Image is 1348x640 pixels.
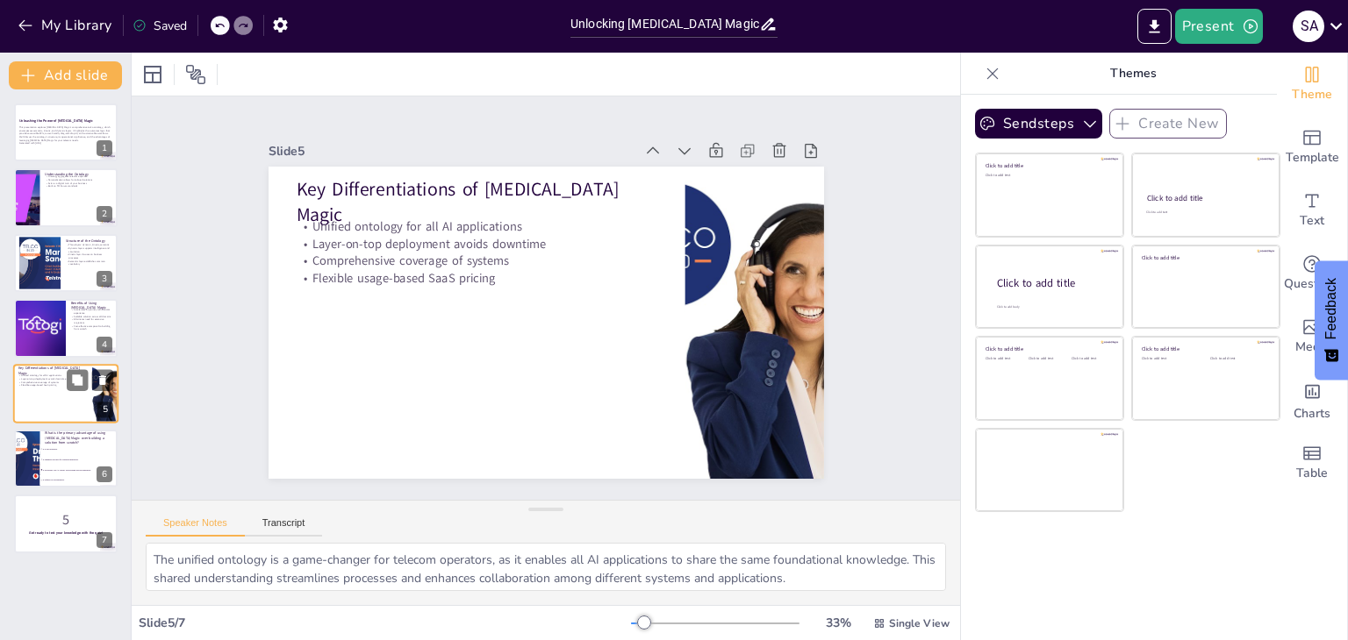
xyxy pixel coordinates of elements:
[71,309,112,315] p: Accelerates AI journey with telecom experience
[29,531,103,536] strong: Get ready to test your knowledge with the quiz!
[1277,242,1347,305] div: Get real-time input from your audience
[1137,9,1172,44] button: Export to PowerPoint
[66,244,112,247] p: Three layers: dynamic, kinetic, semantic
[1210,357,1266,361] div: Click to add text
[19,510,112,530] p: 5
[1296,464,1328,483] span: Table
[245,517,323,537] button: Transcript
[97,532,112,548] div: 7
[45,178,112,181] p: Personalization allows for tailored solutions
[570,11,759,37] input: Insert title
[43,448,117,450] span: It is less expensive.
[1293,11,1324,42] div: S A
[14,234,118,292] div: https://cdn.sendsteps.com/images/logo/sendsteps_logo_white.pnghttps://cdn.sendsteps.com/images/lo...
[296,176,656,228] p: Key Differentiations of [MEDICAL_DATA] Magic
[97,402,113,417] div: 5
[986,357,1025,361] div: Click to add text
[13,11,119,39] button: My Library
[889,616,950,630] span: Single View
[997,276,1109,291] div: Click to add title
[19,118,93,123] strong: Unleashing the Power of [MEDICAL_DATA] Magic
[92,369,113,390] button: Delete Slide
[19,125,112,141] p: This presentation explores [MEDICAL_DATA] Magic's comprehensive telco ontology, which encompasses...
[14,103,118,161] div: https://cdn.sendsteps.com/images/logo/sendsteps_logo_white.pnghttps://cdn.sendsteps.com/images/lo...
[296,235,656,252] p: Layer-on-top deployment avoids downtime
[43,469,117,471] span: It accelerates your AI journey with existing telecom experience.
[1007,53,1259,95] p: Themes
[1323,278,1339,339] span: Feedback
[1029,357,1068,361] div: Click to add text
[1175,9,1263,44] button: Present
[71,324,112,331] p: Cost-effective compared to building from scratch
[18,377,87,380] p: Layer-on-top deployment avoids downtime
[1300,211,1324,231] span: Text
[1072,357,1111,361] div: Click to add text
[71,301,112,310] p: Benefits of Using [MEDICAL_DATA] Magic
[45,184,112,188] p: Built on TM Forum standards
[133,18,187,34] div: Saved
[1295,338,1330,357] span: Media
[14,430,118,487] div: https://cdn.sendsteps.com/images/logo/sendsteps_logo_white.pnghttps://cdn.sendsteps.com/images/lo...
[1315,260,1348,380] button: Feedback - Show survey
[97,140,112,156] div: 1
[1277,116,1347,179] div: Add ready made slides
[1277,305,1347,368] div: Add images, graphics, shapes or video
[97,271,112,287] div: 3
[1277,179,1347,242] div: Add text boxes
[1277,368,1347,431] div: Add charts and graphs
[817,615,859,631] div: 33 %
[43,459,117,460] span: It eliminates the need for extensive migrations.
[67,369,88,390] button: Duplicate Slide
[43,480,117,481] span: It requires no customization.
[66,238,112,244] p: Structure of the Ontology
[14,299,118,357] div: https://cdn.sendsteps.com/images/logo/sendsteps_logo_white.pnghttps://cdn.sendsteps.com/images/lo...
[139,60,167,89] div: Layout
[14,494,118,552] div: 7
[986,174,1111,178] div: Click to add text
[1109,109,1227,139] button: Create New
[1147,193,1264,203] div: Click to add title
[975,109,1102,139] button: Sendsteps
[997,305,1108,309] div: Click to add body
[45,174,112,178] p: Ontology aggregates telecom expertise
[66,246,112,252] p: Dynamic layer supports intelligence and simulation
[986,345,1111,352] div: Click to add title
[296,252,656,270] p: Comprehensive coverage of systems
[45,171,112,176] p: Understanding the Ontology
[1142,345,1267,352] div: Click to add title
[14,168,118,226] div: https://cdn.sendsteps.com/images/logo/sendsteps_logo_white.pnghttps://cdn.sendsteps.com/images/lo...
[146,543,946,591] textarea: The unified ontology is a game-changer for telecom operators, as it enables all AI applications t...
[1292,85,1332,104] span: Theme
[18,383,87,387] p: Flexible usage-based SaaS pricing
[45,430,112,445] p: What is the primary advantage of using [MEDICAL_DATA] Magic over building a solution from scratch?
[97,206,112,222] div: 2
[13,364,118,423] div: https://cdn.sendsteps.com/images/logo/sendsteps_logo_white.pnghttps://cdn.sendsteps.com/images/lo...
[1293,9,1324,44] button: S A
[986,162,1111,169] div: Click to add title
[9,61,122,89] button: Add slide
[269,143,635,160] div: Slide 5
[1286,148,1339,167] span: Template
[296,270,656,288] p: Flexible usage-based SaaS pricing
[139,615,631,631] div: Slide 5 / 7
[1142,357,1197,361] div: Click to add text
[1277,431,1347,494] div: Add a table
[1284,274,1341,294] span: Questions
[66,253,112,260] p: Kinetic layer focuses on business processes
[1146,210,1263,215] div: Click to add text
[18,380,87,383] p: Comprehensive coverage of systems
[19,142,112,146] p: Generated with [URL]
[97,466,112,482] div: 6
[296,218,656,236] p: Unified ontology for all AI applications
[146,517,245,537] button: Speaker Notes
[185,64,206,85] span: Position
[1142,253,1267,260] div: Click to add title
[71,318,112,324] p: Eliminates need for extensive migrations
[71,315,112,318] p: Scalable solution across all domains
[18,373,87,377] p: Unified ontology for all AI applications
[1277,53,1347,116] div: Change the overall theme
[97,337,112,352] div: 4
[18,366,87,375] p: Key Differentiations of [MEDICAL_DATA] Magic
[1294,404,1330,423] span: Charts
[66,260,112,266] p: Semantic layer establishes common vocabulary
